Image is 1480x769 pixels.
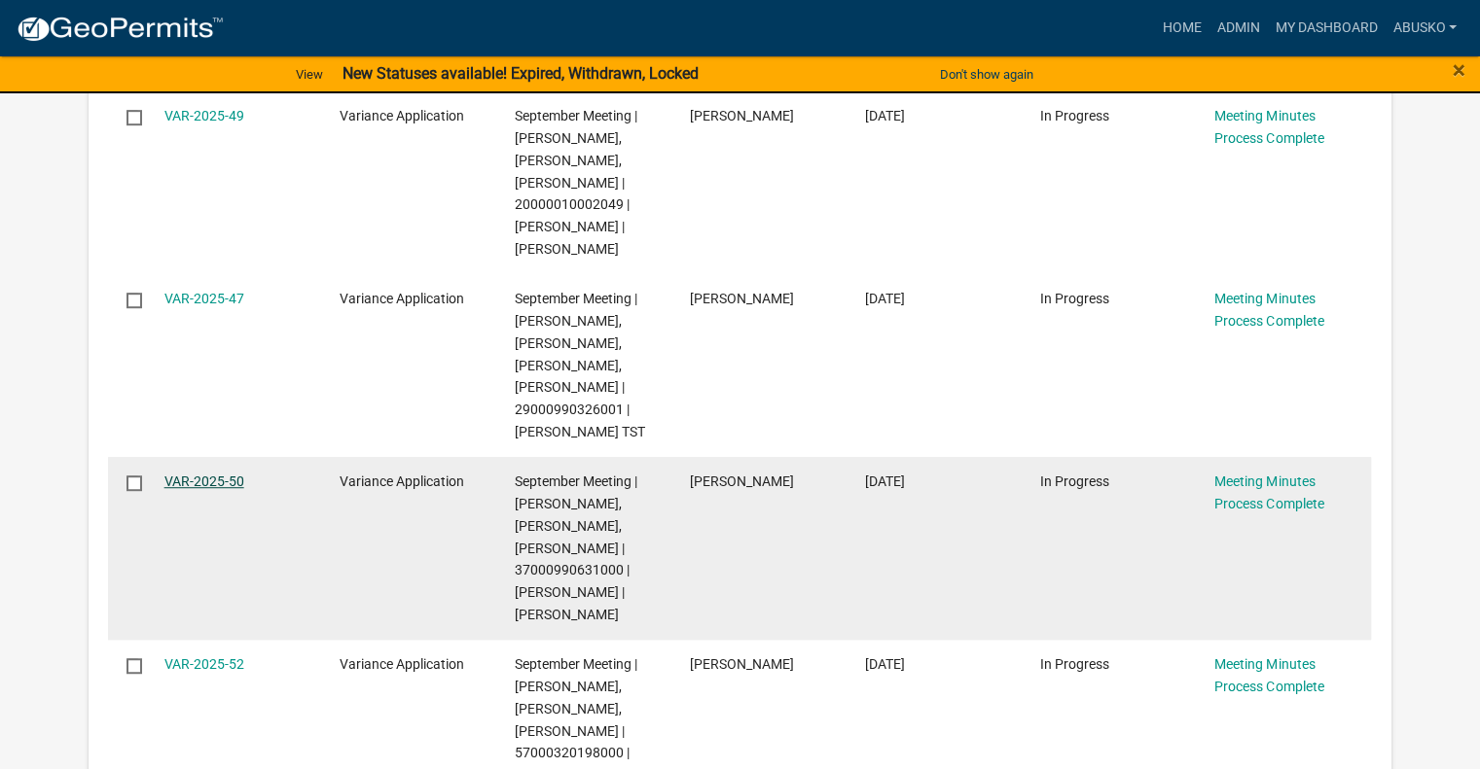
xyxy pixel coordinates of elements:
[689,656,793,672] span: Daniel Stenoien
[288,58,331,90] a: View
[1039,473,1108,489] span: In Progress
[1039,108,1108,123] span: In Progress
[1039,291,1108,306] span: In Progress
[1214,473,1323,511] a: Meeting Minutes Process Complete
[515,473,637,622] span: September Meeting | Amy Busko, Christopher LeClair, Kyle Westergard | 37000990631000 | MATTHEW S ...
[164,473,244,489] a: VAR-2025-50
[164,108,244,123] a: VAR-2025-49
[515,291,645,439] span: September Meeting | Amy Busko, Christopher LeClair, Kyle Westergard, Michelle Jevne | 29000990326...
[340,473,464,489] span: Variance Application
[1453,58,1465,82] button: Close
[689,291,793,306] span: Sharon Phillips
[1154,10,1209,47] a: Home
[864,108,904,123] span: 08/07/2025
[340,108,464,123] span: Variance Application
[515,108,637,257] span: September Meeting | Amy Busko, Christopher LeClair, Kyle Westergard | 20000010002049 | TODD HUMME...
[1267,10,1385,47] a: My Dashboard
[1453,56,1465,84] span: ×
[340,291,464,306] span: Variance Application
[864,656,904,672] span: 07/24/2025
[164,291,244,306] a: VAR-2025-47
[1214,291,1323,329] a: Meeting Minutes Process Complete
[1214,108,1323,146] a: Meeting Minutes Process Complete
[1385,10,1464,47] a: abusko
[864,291,904,306] span: 07/31/2025
[164,656,244,672] a: VAR-2025-52
[1214,656,1323,694] a: Meeting Minutes Process Complete
[689,108,793,123] span: Todd Hummel
[1039,656,1108,672] span: In Progress
[864,473,904,489] span: 07/24/2025
[932,58,1041,90] button: Don't show again
[340,656,464,672] span: Variance Application
[343,64,699,83] strong: New Statuses available! Expired, Withdrawn, Locked
[689,473,793,489] span: nicholas grabow
[1209,10,1267,47] a: Admin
